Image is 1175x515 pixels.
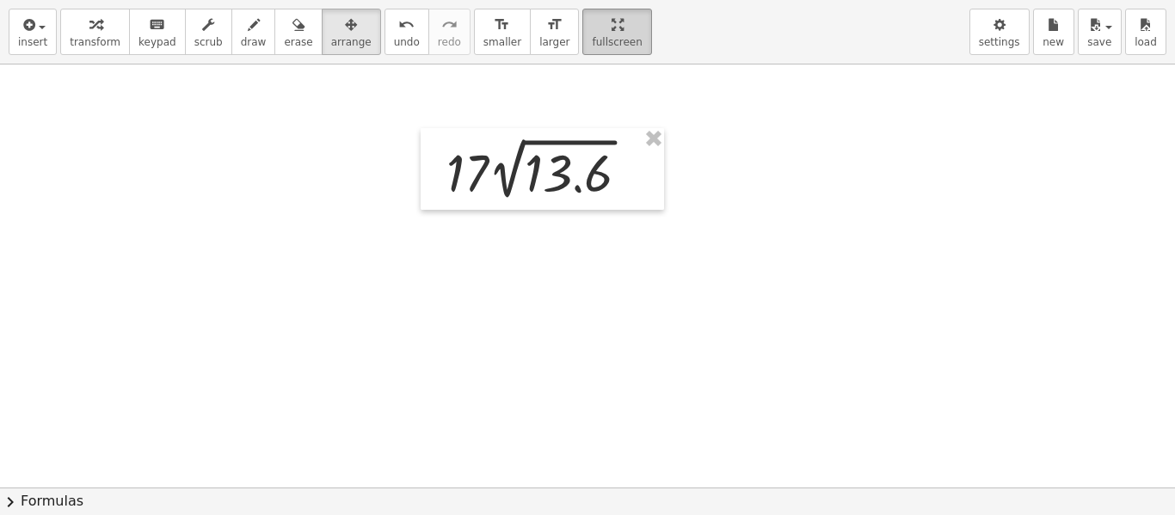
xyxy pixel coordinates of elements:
[1033,9,1074,55] button: new
[483,36,521,48] span: smaller
[60,9,130,55] button: transform
[494,15,510,35] i: format_size
[129,9,186,55] button: keyboardkeypad
[18,36,47,48] span: insert
[384,9,429,55] button: undoundo
[394,36,420,48] span: undo
[284,36,312,48] span: erase
[979,36,1020,48] span: settings
[70,36,120,48] span: transform
[1087,36,1111,48] span: save
[474,9,531,55] button: format_sizesmaller
[241,36,267,48] span: draw
[546,15,563,35] i: format_size
[398,15,415,35] i: undo
[428,9,471,55] button: redoredo
[438,36,461,48] span: redo
[231,9,276,55] button: draw
[274,9,322,55] button: erase
[969,9,1030,55] button: settings
[1135,36,1157,48] span: load
[331,36,372,48] span: arrange
[1078,9,1122,55] button: save
[149,15,165,35] i: keyboard
[185,9,232,55] button: scrub
[582,9,651,55] button: fullscreen
[592,36,642,48] span: fullscreen
[1125,9,1166,55] button: load
[539,36,569,48] span: larger
[441,15,458,35] i: redo
[1043,36,1064,48] span: new
[138,36,176,48] span: keypad
[530,9,579,55] button: format_sizelarger
[9,9,57,55] button: insert
[194,36,223,48] span: scrub
[322,9,381,55] button: arrange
